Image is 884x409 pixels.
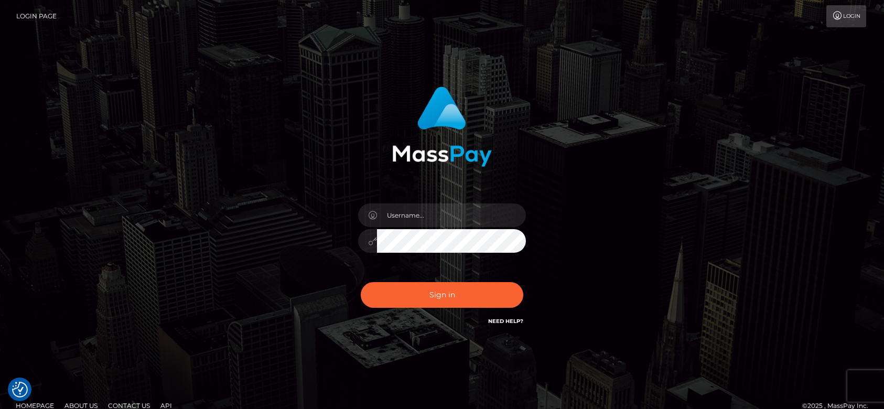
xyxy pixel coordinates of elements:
input: Username... [377,203,526,227]
a: Login [826,5,866,27]
button: Consent Preferences [12,382,28,397]
a: Need Help? [488,318,523,325]
img: Revisit consent button [12,382,28,397]
img: MassPay Login [392,87,492,167]
a: Login Page [16,5,57,27]
button: Sign in [361,282,523,308]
